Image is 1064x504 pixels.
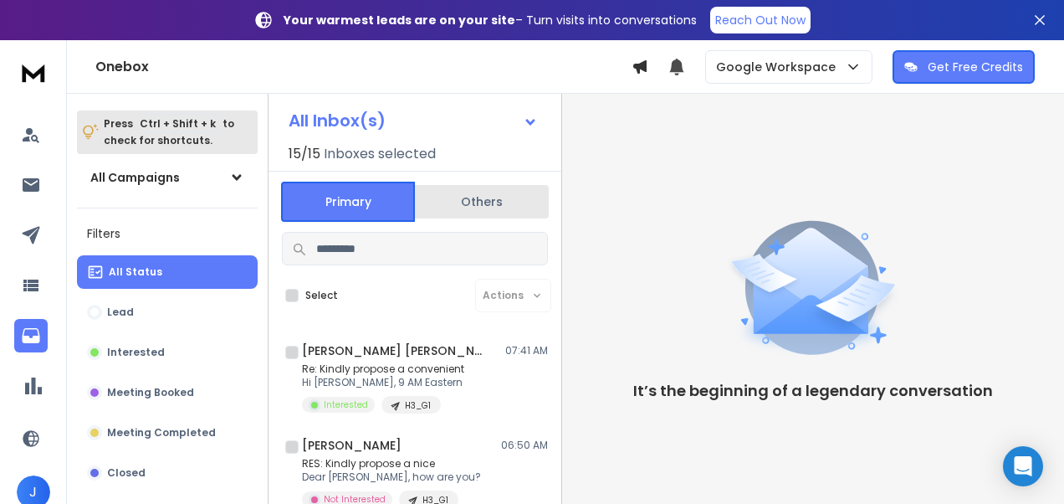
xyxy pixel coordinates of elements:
[415,183,549,220] button: Others
[77,416,258,450] button: Meeting Completed
[633,379,993,403] p: It’s the beginning of a legendary conversation
[501,439,548,452] p: 06:50 AM
[90,169,180,186] h1: All Campaigns
[289,144,320,164] span: 15 / 15
[928,59,1023,75] p: Get Free Credits
[324,399,368,411] p: Interested
[107,426,216,440] p: Meeting Completed
[302,457,481,471] p: RES: Kindly propose a nice
[77,161,258,194] button: All Campaigns
[107,386,194,399] p: Meeting Booked
[77,222,258,245] h3: Filters
[405,399,431,412] p: H3_G1
[893,50,1035,84] button: Get Free Credits
[275,104,551,137] button: All Inbox(s)
[289,112,386,129] h1: All Inbox(s)
[107,346,165,359] p: Interested
[505,344,548,357] p: 07:41 AM
[17,57,50,88] img: logo
[77,376,258,409] button: Meeting Booked
[284,12,697,28] p: – Turn visits into conversations
[302,342,486,359] h1: [PERSON_NAME] [PERSON_NAME] [PERSON_NAME]
[1003,446,1043,486] div: Open Intercom Messenger
[305,289,338,302] label: Select
[109,265,162,279] p: All Status
[77,255,258,289] button: All Status
[324,144,436,164] h3: Inboxes selected
[107,306,134,319] p: Lead
[104,116,234,149] p: Press to check for shortcuts.
[77,456,258,490] button: Closed
[302,363,464,376] p: Re: Kindly propose a convenient
[715,12,806,28] p: Reach Out Now
[302,437,402,454] h1: [PERSON_NAME]
[107,466,146,480] p: Closed
[716,59,842,75] p: Google Workspace
[95,57,632,77] h1: Onebox
[77,296,258,329] button: Lead
[284,12,515,28] strong: Your warmest leads are on your site
[281,182,415,222] button: Primary
[710,7,811,33] a: Reach Out Now
[302,471,481,484] p: Dear [PERSON_NAME], how are you?
[137,114,218,133] span: Ctrl + Shift + k
[77,336,258,369] button: Interested
[302,376,464,389] p: Hi [PERSON_NAME], 9 AM Eastern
